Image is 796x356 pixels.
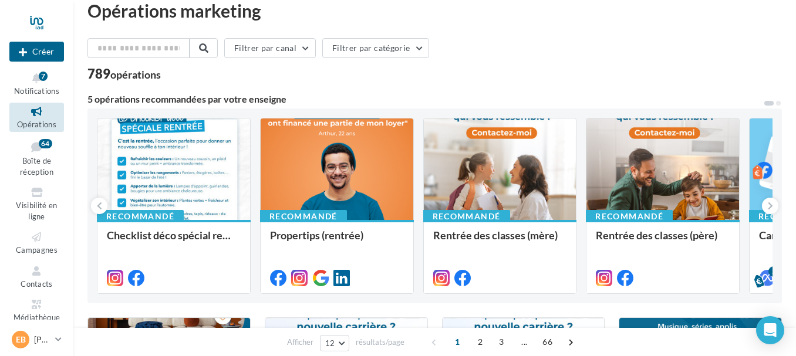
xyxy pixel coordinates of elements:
[322,38,429,58] button: Filtrer par catégorie
[270,229,404,253] div: Propertips (rentrée)
[325,338,335,348] span: 12
[586,210,673,223] div: Recommandé
[538,333,557,351] span: 66
[9,42,64,62] div: Nouvelle campagne
[471,333,490,351] span: 2
[433,229,567,253] div: Rentrée des classes (mère)
[14,86,59,96] span: Notifications
[87,67,161,80] div: 789
[21,279,53,289] span: Contacts
[39,72,48,81] div: 7
[492,333,511,351] span: 3
[87,94,763,104] div: 5 opérations recommandées par votre enseigne
[596,229,730,253] div: Rentrée des classes (père)
[17,120,56,129] span: Opérations
[34,334,50,345] p: [PERSON_NAME]
[39,139,52,148] div: 64
[9,328,64,351] a: EB [PERSON_NAME]
[9,184,64,223] a: Visibilité en ligne
[356,337,404,348] span: résultats/page
[9,228,64,257] a: Campagnes
[448,333,467,351] span: 1
[16,201,57,221] span: Visibilité en ligne
[287,337,313,348] span: Afficher
[9,137,64,179] a: Boîte de réception64
[97,210,184,223] div: Recommandé
[110,69,161,80] div: opérations
[515,333,534,351] span: ...
[9,103,64,131] a: Opérations
[20,156,53,177] span: Boîte de réception
[260,210,347,223] div: Recommandé
[320,335,350,351] button: 12
[9,42,64,62] button: Créer
[224,38,316,58] button: Filtrer par canal
[9,69,64,98] button: Notifications 7
[768,266,779,277] div: 5
[107,229,241,253] div: Checklist déco spécial rentrée
[9,296,64,324] a: Médiathèque
[14,313,60,322] span: Médiathèque
[9,262,64,291] a: Contacts
[16,245,58,255] span: Campagnes
[87,2,782,19] div: Opérations marketing
[16,334,26,345] span: EB
[756,316,784,344] div: Open Intercom Messenger
[423,210,510,223] div: Recommandé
